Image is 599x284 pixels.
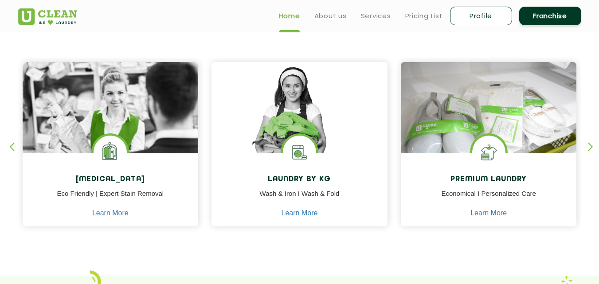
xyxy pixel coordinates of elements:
[401,62,577,179] img: laundry done shoes and clothes
[407,189,570,209] p: Economical I Personalized Care
[450,7,512,25] a: Profile
[472,136,505,169] img: Shoes Cleaning
[283,136,316,169] img: laundry washing machine
[29,189,192,209] p: Eco Friendly | Expert Stain Removal
[29,175,192,184] h4: [MEDICAL_DATA]
[92,209,129,217] a: Learn More
[23,62,199,203] img: Drycleaners near me
[218,189,381,209] p: Wash & Iron I Wash & Fold
[211,62,388,179] img: a girl with laundry basket
[218,175,381,184] h4: Laundry by Kg
[314,11,347,21] a: About us
[407,175,570,184] h4: Premium Laundry
[519,7,581,25] a: Franchise
[18,8,77,25] img: UClean Laundry and Dry Cleaning
[282,209,318,217] a: Learn More
[94,136,127,169] img: Laundry Services near me
[405,11,443,21] a: Pricing List
[470,209,507,217] a: Learn More
[361,11,391,21] a: Services
[279,11,300,21] a: Home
